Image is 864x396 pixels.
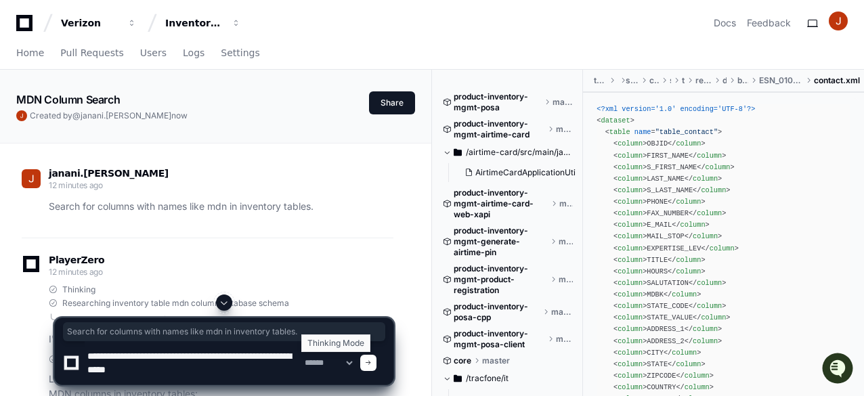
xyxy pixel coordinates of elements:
span: bundles [737,75,748,86]
a: Pull Requests [60,38,123,69]
span: </ > [672,221,709,229]
img: PlayerZero [14,14,41,41]
span: Pull Requests [60,49,123,57]
span: column [676,198,701,206]
span: </ > [668,139,705,148]
span: test [682,75,685,86]
span: column [618,163,643,171]
button: Inventory Management [160,11,246,35]
a: Users [140,38,167,69]
span: column [672,290,697,299]
span: column [618,221,643,229]
span: Pylon [135,142,164,152]
span: tracfone [594,75,606,86]
span: product-inventory-mgmt-generate-airtime-pin [454,225,548,258]
div: Thinking Mode [301,334,370,352]
span: data [722,75,727,86]
span: column [618,267,643,276]
span: column [693,175,718,183]
span: column [697,152,722,160]
span: < > [613,267,647,276]
span: column [697,209,722,217]
a: Docs [714,16,736,30]
span: column [710,244,735,252]
button: /airtime-card/src/main/java/com/tracfone/airtime/card/utility [443,141,573,163]
span: /airtime-card/src/main/java/com/tracfone/airtime/card/utility [466,147,573,158]
span: < > [613,198,647,206]
span: < > [613,209,647,217]
span: column [618,175,643,183]
span: </ > [685,175,722,183]
span: now [171,110,188,120]
span: </ > [689,152,726,160]
span: < > [613,152,647,160]
span: column [697,279,722,287]
img: 1756235613930-3d25f9e4-fa56-45dd-b3ad-e072dfbd1548 [14,101,38,125]
span: "table_contact" [655,128,718,136]
span: 12 minutes ago [49,180,103,190]
a: Logs [183,38,204,69]
span: < > [613,221,647,229]
span: column [676,267,701,276]
span: product-inventory-mgmt-product-registration [454,263,548,296]
svg: Directory [454,144,462,160]
span: < > [613,256,647,264]
span: janani.[PERSON_NAME] [81,110,171,120]
span: Created by [30,110,188,121]
iframe: Open customer support [821,351,857,388]
span: services [626,75,639,86]
span: </ > [697,163,734,171]
a: Home [16,38,44,69]
span: < = > [605,128,722,136]
span: < > [613,139,647,148]
span: master [553,97,573,108]
button: Verizon [56,11,142,35]
span: < > [613,175,647,183]
span: < > [613,279,647,287]
span: table [609,128,630,136]
div: Start new chat [46,101,222,114]
span: < > [613,186,647,194]
span: < > [597,116,634,125]
button: AirtimeCardApplicationUtil.java [459,163,576,182]
span: Home [16,49,44,57]
span: </ > [668,267,705,276]
span: column [618,244,643,252]
span: master [559,236,573,247]
span: name [634,128,651,136]
img: ACg8ocJ4YYGVzPJmCBJXjVBO6y9uQl7Pwsjj0qszvW3glTrzzpda8g=s96-c [22,169,41,188]
span: contact.xml [814,75,860,86]
span: master [559,274,573,285]
button: Share [369,91,415,114]
img: ACg8ocJ4YYGVzPJmCBJXjVBO6y9uQl7Pwsjj0qszvW3glTrzzpda8g=s96-c [829,12,848,30]
span: 12 minutes ago [49,267,103,277]
span: column [676,256,701,264]
span: </ > [693,186,730,194]
span: Logs [183,49,204,57]
span: < > [613,244,647,252]
span: column [693,232,718,240]
div: Inventory Management [165,16,223,30]
span: AirtimeCardApplicationUtil.java [475,167,596,178]
div: Verizon [61,16,119,30]
span: Users [140,49,167,57]
span: column [701,186,726,194]
span: < > [613,290,647,299]
span: </ > [701,244,738,252]
span: master [556,124,573,135]
span: ESN_010722002671433 [759,75,803,86]
span: product-inventory-mgmt-airtime-card [454,118,545,140]
span: product-inventory-mgmt-airtime-card-web-xapi [454,188,548,220]
p: Search for columns with names like mdn in inventory tables. [49,199,393,215]
span: column [618,186,643,194]
a: Settings [221,38,259,69]
img: ACg8ocJ4YYGVzPJmCBJXjVBO6y9uQl7Pwsjj0qszvW3glTrzzpda8g=s96-c [16,110,27,121]
span: </ > [689,209,726,217]
div: Welcome [14,54,246,76]
span: column [618,152,643,160]
span: column [681,221,706,229]
span: Search for columns with names like mdn in inventory tables. [67,326,381,337]
span: PlayerZero [49,256,104,264]
span: </ > [664,290,701,299]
